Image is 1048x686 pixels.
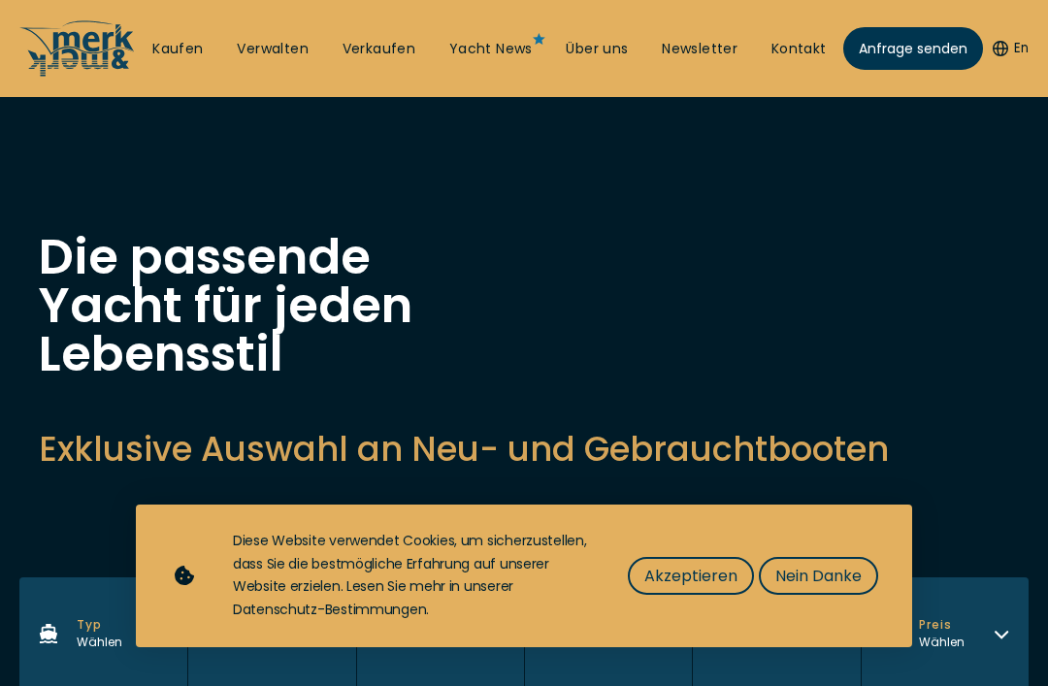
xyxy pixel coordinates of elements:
[919,634,965,651] div: Wählen
[859,39,967,59] span: Anfrage senden
[237,40,309,59] a: Verwalten
[628,557,754,595] button: Akzeptieren
[759,557,878,595] button: Nein Danke
[39,233,427,378] h1: Die passende Yacht für jeden Lebensstil
[233,600,426,619] a: Datenschutz-Bestimmungen
[566,40,628,59] a: Über uns
[77,616,122,634] span: Typ
[662,40,737,59] a: Newsletter
[233,530,589,622] div: Diese Website verwendet Cookies, um sicherzustellen, dass Sie die bestmögliche Erfahrung auf unse...
[644,564,737,588] span: Akzeptieren
[919,616,965,634] span: Preis
[993,39,1029,58] button: En
[775,564,862,588] span: Nein Danke
[152,40,203,59] a: Kaufen
[771,40,827,59] a: Kontakt
[843,27,983,70] a: Anfrage senden
[449,40,533,59] a: Yacht News
[343,40,416,59] a: Verkaufen
[77,634,122,651] div: Wählen
[39,425,1009,473] h2: Exklusive Auswahl an Neu- und Gebrauchtbooten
